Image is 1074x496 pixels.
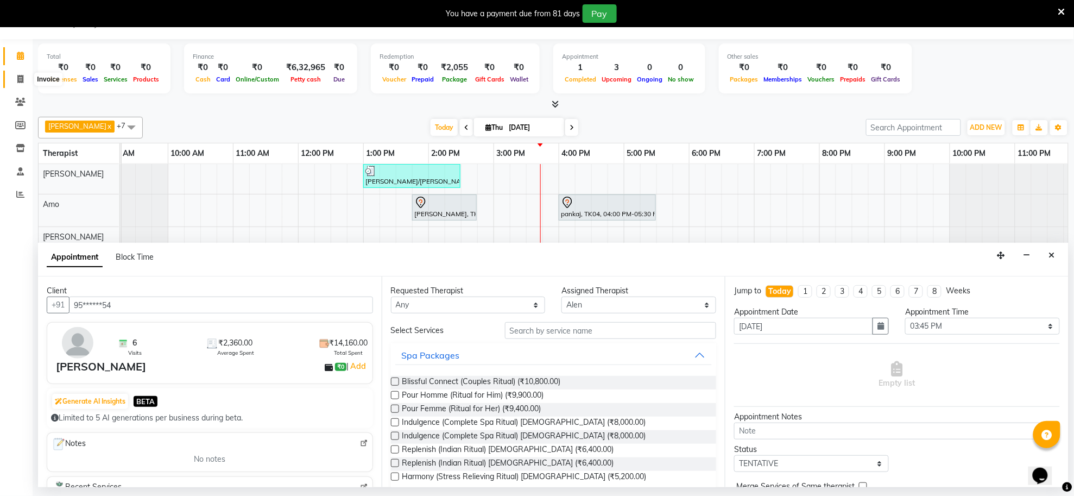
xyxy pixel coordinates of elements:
div: ₹0 [330,61,349,74]
span: Online/Custom [233,76,282,83]
div: Appointment Date [734,306,889,318]
span: Prepaids [838,76,869,83]
div: ₹0 [233,61,282,74]
div: Spa Packages [402,349,460,362]
div: Weeks [946,285,970,297]
div: ₹0 [213,61,233,74]
div: ₹0 [869,61,904,74]
div: ₹0 [472,61,507,74]
div: Client [47,285,373,297]
span: Therapist [43,148,78,158]
div: Limited to 5 AI generations per business during beta. [51,412,369,424]
input: 2025-09-04 [506,120,560,136]
li: 6 [890,285,905,298]
div: ₹0 [409,61,437,74]
span: Prepaid [409,76,437,83]
button: Spa Packages [395,346,712,365]
div: ₹2,055 [437,61,472,74]
a: 10:00 PM [950,146,989,161]
div: Other sales [728,52,904,61]
span: Completed [562,76,599,83]
li: 1 [798,285,812,298]
img: avatar [62,327,93,359]
div: Assigned Therapist [561,285,716,297]
div: ₹0 [380,61,409,74]
span: [PERSON_NAME] [43,169,104,179]
div: ₹0 [805,61,838,74]
a: 7:00 PM [755,146,789,161]
span: Replenish (Indian Ritual) [DEMOGRAPHIC_DATA] (₹6,400.00) [402,457,614,471]
button: Close [1044,247,1060,264]
span: ₹14,160.00 [330,337,368,349]
span: Card [213,76,233,83]
div: ₹0 [728,61,761,74]
span: Services [101,76,130,83]
span: No notes [194,454,225,465]
a: 5:00 PM [624,146,659,161]
span: No show [665,76,697,83]
div: ₹0 [507,61,531,74]
button: ADD NEW [968,120,1005,135]
div: 0 [634,61,665,74]
span: Appointment [47,248,103,267]
span: Voucher [380,76,409,83]
button: Generate AI Insights [52,394,128,409]
div: ₹0 [193,61,213,74]
div: ₹0 [130,61,162,74]
div: 3 [599,61,634,74]
input: Search by Name/Mobile/Email/Code [69,297,373,313]
span: [PERSON_NAME] [48,122,106,130]
li: 8 [927,285,942,298]
span: +7 [117,121,134,130]
div: You have a payment due from 81 days [446,8,580,20]
a: 2:00 PM [429,146,463,161]
div: ₹0 [101,61,130,74]
div: ₹0 [80,61,101,74]
span: Wallet [507,76,531,83]
span: Pour Homme (Ritual for Him) (₹9,900.00) [402,390,544,403]
li: 5 [872,285,886,298]
a: 3:00 PM [494,146,528,161]
span: Gift Cards [472,76,507,83]
span: Ongoing [634,76,665,83]
li: 7 [909,285,923,298]
div: Appointment [562,52,697,61]
iframe: chat widget [1028,453,1063,485]
span: Indulgence (Complete Spa Ritual) [DEMOGRAPHIC_DATA] (₹8,000.00) [402,417,646,430]
span: Upcoming [599,76,634,83]
a: 6:00 PM [690,146,724,161]
div: Select Services [383,325,497,336]
span: Blissful Connect (Couples Ritual) (₹10,800.00) [402,376,561,390]
button: Pay [583,4,617,23]
span: 6 [132,337,137,349]
span: Recent Services [52,481,122,494]
div: ₹0 [838,61,869,74]
span: Merge Services of Same therapist [736,481,855,494]
input: Search Appointment [866,119,961,136]
span: Vouchers [805,76,838,83]
span: Harmony (Stress Relieving Ritual) [DEMOGRAPHIC_DATA] (₹5,200.00) [402,471,647,485]
span: Block Time [116,252,154,262]
a: 1:00 PM [364,146,398,161]
span: ADD NEW [970,123,1002,131]
div: Today [768,286,791,297]
span: | [346,360,368,373]
a: 12:00 PM [299,146,337,161]
span: Today [431,119,458,136]
a: Add [349,360,368,373]
li: 3 [835,285,849,298]
input: Search by service name [505,322,717,339]
div: pankaj, TK04, 04:00 PM-05:30 PM, Traditional Swedish Relaxation Therapy([DEMOGRAPHIC_DATA]) 90 Min [560,196,655,219]
div: ₹0 [761,61,805,74]
span: Notes [52,437,86,451]
span: ₹2,360.00 [218,337,252,349]
div: 0 [665,61,697,74]
div: 1 [562,61,599,74]
a: 4:00 PM [559,146,593,161]
a: 9:00 PM [885,146,919,161]
a: 10:00 AM [168,146,207,161]
a: 8:00 PM [820,146,854,161]
div: [PERSON_NAME], TK02, 01:45 PM-02:45 PM, Deep Tissue Repair Therapy([DEMOGRAPHIC_DATA]) 60 Min [413,196,476,219]
li: 4 [854,285,868,298]
span: Sales [80,76,101,83]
